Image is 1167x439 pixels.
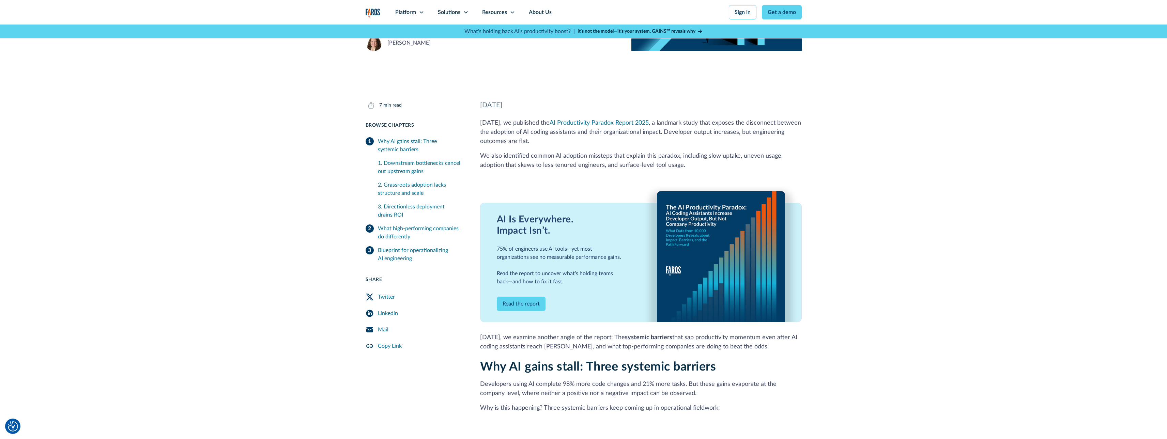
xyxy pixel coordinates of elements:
[378,203,464,219] div: 3. Directionless deployment drains ROI
[378,200,464,222] a: 3. Directionless deployment drains ROI
[366,276,464,283] div: Share
[657,191,785,358] img: AI Productivity Paradox Report 2025
[366,222,464,244] a: What high-performing companies do differently
[497,214,625,237] div: AI Is Everywhere. Impact Isn’t.
[366,135,464,156] a: Why AI gains stall: Three systemic barriers
[378,342,402,350] div: Copy Link
[438,8,460,16] div: Solutions
[383,102,402,109] div: min read
[378,178,464,200] a: 2. Grassroots adoption lacks structure and scale
[378,137,464,154] div: Why AI gains stall: Three systemic barriers
[578,28,703,35] a: It’s not the model—it’s your system. GAINS™ reveals why
[378,326,388,334] div: Mail
[378,159,464,175] div: 1. Downstream bottlenecks cancel out upstream gains
[378,293,395,301] div: Twitter
[578,29,695,34] strong: It’s not the model—it’s your system. GAINS™ reveals why
[762,5,802,19] a: Get a demo
[497,297,546,311] a: Read the report
[366,244,464,265] a: Blueprint for operationalizing AI engineering
[480,361,716,373] strong: Why AI gains stall: Three systemic barriers
[497,245,625,286] div: 75% of engineers use AI tools—yet most organizations see no measurable performance gains. Read th...
[8,421,18,432] button: Cookie Settings
[550,120,649,126] a: AI Productivity Paradox Report 2025
[378,224,464,241] div: What high-performing companies do differently
[729,5,756,19] a: Sign in
[480,333,802,351] p: [DATE], we examine another angle of the report: The that sap productivity momentum even after AI ...
[480,100,802,110] div: [DATE]
[387,39,431,47] div: [PERSON_NAME]
[366,338,464,354] a: Copy Link
[8,421,18,432] img: Revisit consent button
[480,119,802,146] p: [DATE], we published the , a landmark study that exposes the disconnect between the adoption of A...
[480,152,802,170] p: We also identified common AI adoption missteps that explain this paradox, including slow uptake, ...
[366,35,382,51] img: Neely Dunlap
[480,404,802,413] p: Why is this happening? Three systemic barriers keep coming up in operational fieldwork:
[378,156,464,178] a: 1. Downstream bottlenecks cancel out upstream gains
[480,380,802,398] p: Developers using AI complete 98% more code changes and 21% more tasks. But these gains evaporate ...
[366,9,380,18] a: home
[378,246,464,263] div: Blueprint for operationalizing AI engineering
[366,122,464,129] div: Browse Chapters
[464,27,575,35] p: What's holding back AI's productivity boost? |
[379,102,382,109] div: 7
[482,8,507,16] div: Resources
[378,181,464,197] div: 2. Grassroots adoption lacks structure and scale
[366,305,464,322] a: LinkedIn Share
[366,289,464,305] a: Twitter Share
[378,309,398,317] div: Linkedin
[395,8,416,16] div: Platform
[625,334,672,341] strong: systemic barriers
[366,322,464,338] a: Mail Share
[366,9,380,18] img: Logo of the analytics and reporting company Faros.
